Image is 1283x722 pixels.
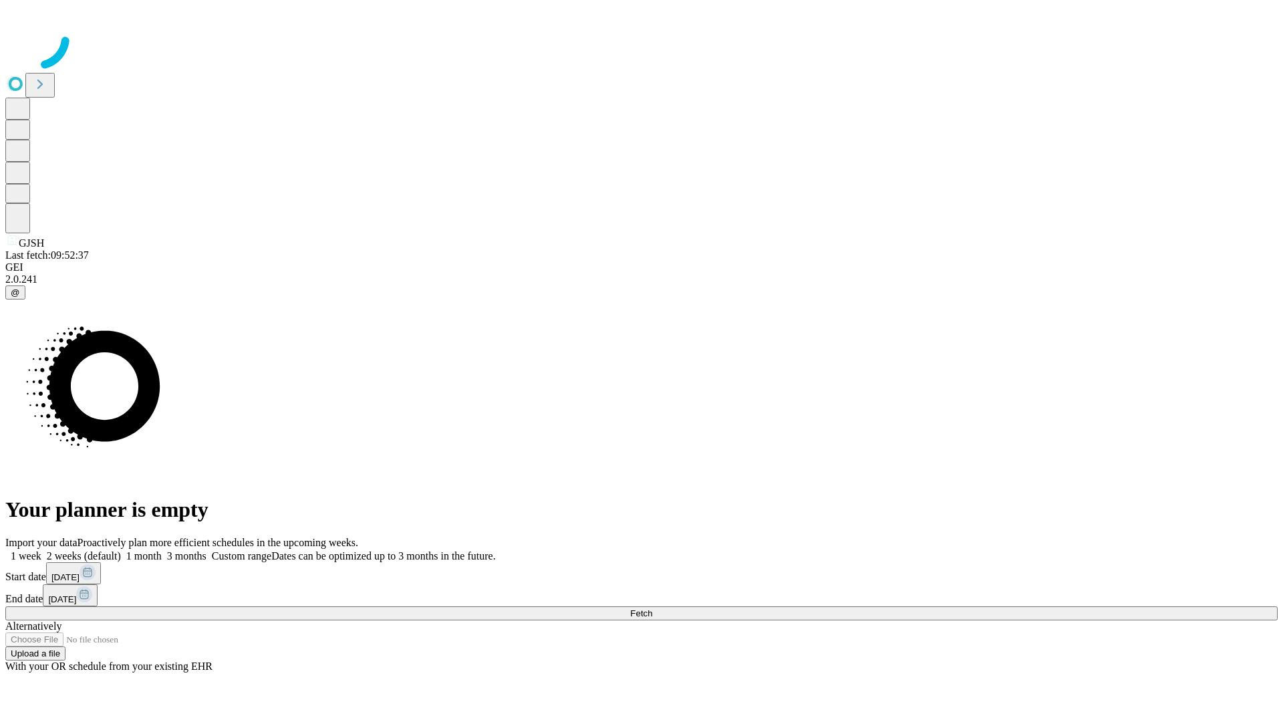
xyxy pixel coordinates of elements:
[11,550,41,562] span: 1 week
[167,550,206,562] span: 3 months
[5,273,1278,285] div: 2.0.241
[5,660,212,672] span: With your OR schedule from your existing EHR
[48,594,76,604] span: [DATE]
[47,550,121,562] span: 2 weeks (default)
[51,572,80,582] span: [DATE]
[78,537,358,548] span: Proactively plan more efficient schedules in the upcoming weeks.
[43,584,98,606] button: [DATE]
[5,606,1278,620] button: Fetch
[212,550,271,562] span: Custom range
[5,562,1278,584] div: Start date
[5,584,1278,606] div: End date
[5,285,25,299] button: @
[11,287,20,297] span: @
[19,237,44,249] span: GJSH
[630,608,652,618] span: Fetch
[5,537,78,548] span: Import your data
[5,646,65,660] button: Upload a file
[271,550,495,562] span: Dates can be optimized up to 3 months in the future.
[5,249,89,261] span: Last fetch: 09:52:37
[126,550,162,562] span: 1 month
[5,620,61,632] span: Alternatively
[46,562,101,584] button: [DATE]
[5,497,1278,522] h1: Your planner is empty
[5,261,1278,273] div: GEI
